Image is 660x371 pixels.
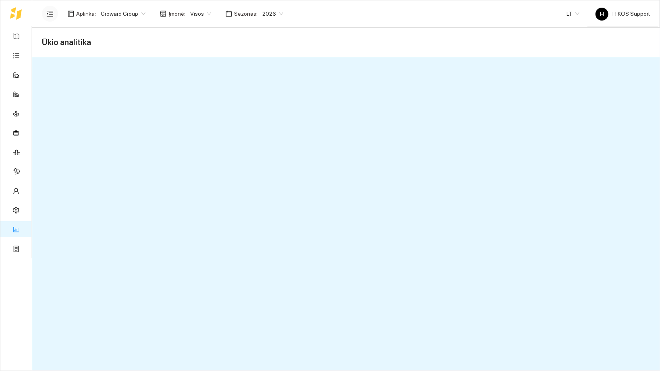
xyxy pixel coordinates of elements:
span: menu-unfold [46,10,54,17]
span: shop [160,10,166,17]
span: calendar [226,10,232,17]
span: layout [68,10,74,17]
span: Aplinka : [76,9,96,18]
span: Groward Group [101,8,145,20]
span: Ūkio analitika [42,36,91,49]
button: menu-unfold [42,6,58,22]
span: Įmonė : [168,9,185,18]
span: 2026 [262,8,283,20]
span: Visos [190,8,211,20]
span: LT [567,8,579,20]
span: HIKOS Support [596,10,650,17]
span: Sezonas : [234,9,257,18]
span: H [600,8,604,21]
